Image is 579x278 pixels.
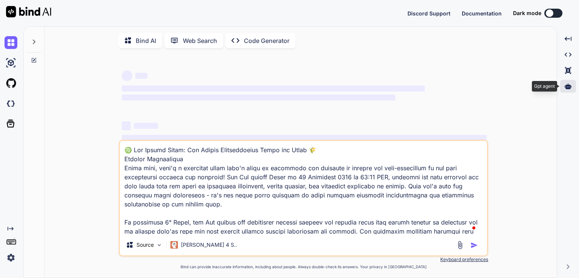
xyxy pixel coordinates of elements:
p: [PERSON_NAME] 4 S.. [181,241,237,249]
span: Dark mode [513,9,541,17]
span: ‌ [122,70,132,81]
img: Bind AI [6,6,51,17]
img: chat [5,36,17,49]
img: darkCloudIdeIcon [5,97,17,110]
button: Documentation [462,9,502,17]
img: Claude 4 Sonnet [170,241,178,249]
img: attachment [456,241,464,249]
p: Bind can provide inaccurate information, including about people. Always double-check its answers.... [119,264,488,270]
span: ‌ [122,135,487,141]
span: ‌ [122,95,395,101]
textarea: To enrich screen reader interactions, please activate Accessibility in Grammarly extension settings [120,141,487,234]
p: Web Search [183,36,217,45]
span: ‌ [122,86,424,92]
button: Discord Support [407,9,450,17]
p: Bind AI [136,36,156,45]
img: githubLight [5,77,17,90]
img: Pick Models [156,242,162,248]
span: ‌ [122,121,131,130]
span: Documentation [462,10,502,17]
p: Code Generator [244,36,289,45]
img: icon [470,241,478,249]
img: ai-studio [5,57,17,69]
img: settings [5,251,17,264]
p: Source [136,241,154,249]
p: Keyboard preferences [119,257,488,263]
span: Discord Support [407,10,450,17]
span: ‌ [134,123,158,129]
div: Gpt agent [532,81,557,92]
span: ‌ [135,73,147,79]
